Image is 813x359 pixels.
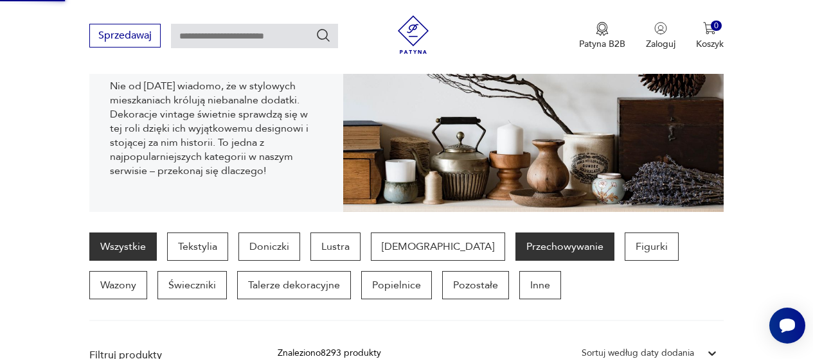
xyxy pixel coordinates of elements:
[696,22,724,50] button: 0Koszyk
[110,79,323,178] p: Nie od [DATE] wiadomo, że w stylowych mieszkaniach królują niebanalne dodatki. Dekoracje vintage ...
[167,232,228,261] a: Tekstylia
[519,271,561,299] a: Inne
[711,21,722,31] div: 0
[769,308,805,344] iframe: Smartsupp widget button
[237,271,351,299] a: Talerze dekoracyjne
[394,15,433,54] img: Patyna - sklep z meblami i dekoracjami vintage
[515,232,614,261] a: Przechowywanie
[442,271,509,299] a: Pozostałe
[157,271,227,299] a: Świeczniki
[703,22,716,35] img: Ikona koszyka
[89,32,161,41] a: Sprzedawaj
[89,271,147,299] a: Wazony
[310,232,361,261] a: Lustra
[646,22,675,50] button: Zaloguj
[579,38,625,50] p: Patyna B2B
[371,232,505,261] a: [DEMOGRAPHIC_DATA]
[654,22,667,35] img: Ikonka użytkownika
[238,232,300,261] a: Doniczki
[646,38,675,50] p: Zaloguj
[579,22,625,50] button: Patyna B2B
[343,19,724,212] img: 3afcf10f899f7d06865ab57bf94b2ac8.jpg
[89,24,161,48] button: Sprzedawaj
[579,22,625,50] a: Ikona medaluPatyna B2B
[696,38,724,50] p: Koszyk
[361,271,432,299] a: Popielnice
[596,22,609,36] img: Ikona medalu
[316,28,331,43] button: Szukaj
[625,232,679,261] a: Figurki
[89,232,157,261] a: Wszystkie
